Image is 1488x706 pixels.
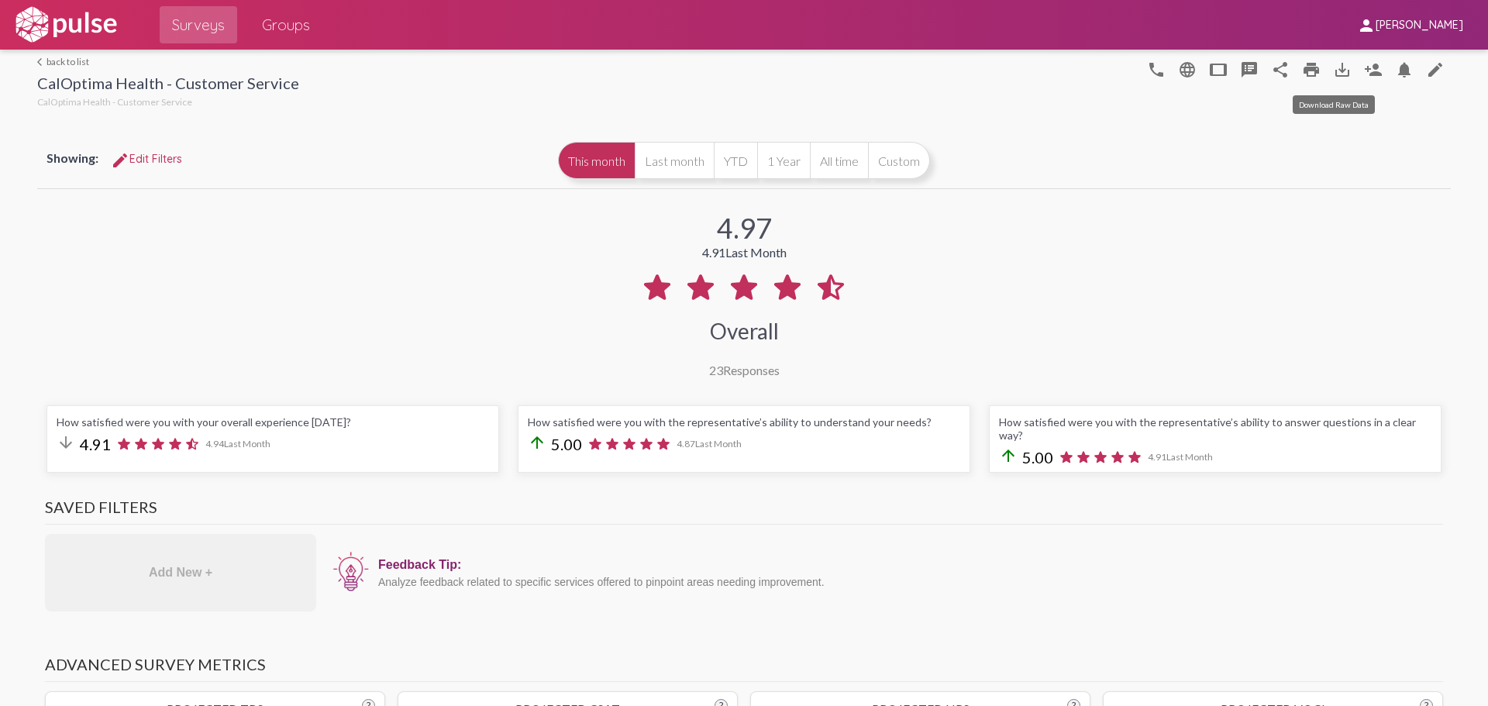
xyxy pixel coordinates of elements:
[999,415,1431,442] div: How satisfied were you with the representative’s ability to answer questions in a clear way?
[12,5,119,44] img: white-logo.svg
[1420,53,1451,84] a: edit
[1333,60,1352,79] mat-icon: Download
[57,415,489,429] div: How satisfied were you with your overall experience [DATE]?
[160,6,237,43] a: Surveys
[709,363,723,377] span: 23
[1147,60,1166,79] mat-icon: language
[1376,19,1463,33] span: [PERSON_NAME]
[37,57,46,67] mat-icon: arrow_back_ios
[717,211,772,245] div: 4.97
[1148,451,1213,463] span: 4.91
[262,11,310,39] span: Groups
[1345,10,1476,39] button: [PERSON_NAME]
[714,142,757,179] button: YTD
[810,142,868,179] button: All time
[45,655,1443,682] h3: Advanced Survey Metrics
[1240,60,1259,79] mat-icon: speaker_notes
[1209,60,1228,79] mat-icon: tablet
[725,245,787,260] span: Last Month
[57,433,75,452] mat-icon: arrow_downward
[1022,448,1053,467] span: 5.00
[551,435,582,453] span: 5.00
[1364,60,1383,79] mat-icon: Person
[528,415,960,429] div: How satisfied were you with the representative’s ability to understand your needs?
[635,142,714,179] button: Last month
[111,152,182,166] span: Edit Filters
[111,151,129,170] mat-icon: Edit Filters
[1389,53,1420,84] button: Bell
[1357,16,1376,35] mat-icon: person
[999,446,1018,465] mat-icon: arrow_upward
[1296,53,1327,84] a: print
[80,435,111,453] span: 4.91
[1327,53,1358,84] button: Download
[1358,53,1389,84] button: Person
[695,438,742,449] span: Last Month
[37,74,299,96] div: CalOptima Health - Customer Service
[1426,60,1445,79] mat-icon: edit
[757,142,810,179] button: 1 Year
[1271,60,1290,79] mat-icon: Share
[37,96,192,108] span: CalOptima Health - Customer Service
[250,6,322,43] a: Groups
[709,363,780,377] div: Responses
[1302,60,1321,79] mat-icon: print
[1166,451,1213,463] span: Last Month
[677,438,742,449] span: 4.87
[98,145,195,173] button: Edit FiltersEdit Filters
[37,56,299,67] a: back to list
[1178,60,1197,79] mat-icon: language
[710,318,779,344] div: Overall
[224,438,270,449] span: Last Month
[868,142,930,179] button: Custom
[46,150,98,165] span: Showing:
[1265,53,1296,84] button: Share
[1203,53,1234,84] button: tablet
[558,142,635,179] button: This month
[528,433,546,452] mat-icon: arrow_upward
[378,558,1435,572] div: Feedback Tip:
[1234,53,1265,84] button: speaker_notes
[1141,53,1172,84] button: language
[45,534,316,611] div: Add New +
[172,11,225,39] span: Surveys
[702,245,787,260] div: 4.91
[332,550,370,594] img: icon12.png
[45,498,1443,525] h3: Saved Filters
[1172,53,1203,84] button: language
[378,576,1435,588] div: Analyze feedback related to specific services offered to pinpoint areas needing improvement.
[1395,60,1414,79] mat-icon: Bell
[205,438,270,449] span: 4.94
